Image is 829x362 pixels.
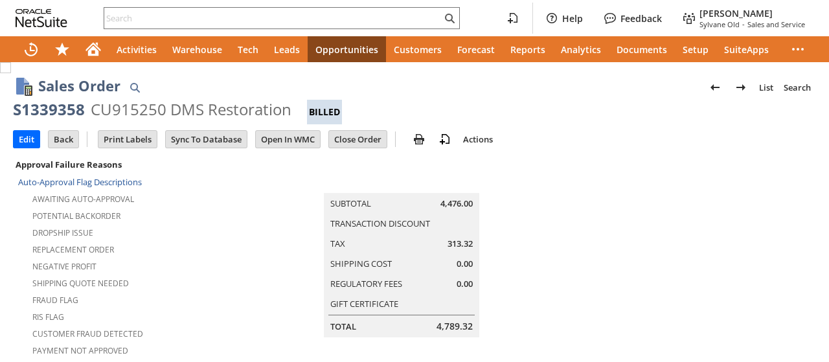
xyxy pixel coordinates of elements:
a: Forecast [449,36,503,62]
svg: Recent Records [23,41,39,57]
span: [PERSON_NAME] [699,7,773,19]
a: Replacement Order [32,244,114,255]
a: Tax [330,238,345,249]
a: Potential Backorder [32,210,120,221]
svg: Shortcuts [54,41,70,57]
input: Sync To Database [166,131,247,148]
span: 4,789.32 [437,320,473,333]
div: Approval Failure Reasons [13,156,275,173]
span: Warehouse [172,43,222,56]
input: Print Labels [98,131,157,148]
label: Feedback [620,12,662,25]
label: Help [562,12,583,25]
a: Setup [675,36,716,62]
span: Analytics [561,43,601,56]
a: Auto-Approval Flag Descriptions [18,176,142,188]
input: Edit [14,131,40,148]
img: add-record.svg [437,131,453,147]
span: Opportunities [315,43,378,56]
a: Leads [266,36,308,62]
img: Quick Find [127,80,142,95]
span: Reports [510,43,545,56]
a: Reports [503,36,553,62]
span: 0.00 [457,258,473,270]
a: Shipping Quote Needed [32,278,129,289]
a: Documents [609,36,675,62]
span: Activities [117,43,157,56]
a: Home [78,36,109,62]
input: Back [49,131,78,148]
span: Documents [617,43,667,56]
a: Subtotal [330,198,371,209]
input: Close Order [329,131,387,148]
div: CU915250 DMS Restoration [91,99,291,120]
span: Customers [394,43,442,56]
a: Transaction Discount [330,218,430,229]
svg: Home [85,41,101,57]
h1: Sales Order [38,75,120,96]
div: S1339358 [13,99,85,120]
a: Warehouse [165,36,230,62]
a: Gift Certificate [330,298,398,310]
img: Next [733,80,749,95]
span: Forecast [457,43,495,56]
caption: Summary [324,172,479,193]
input: Open In WMC [256,131,320,148]
span: Sales and Service [747,19,805,29]
a: Shipping Cost [330,258,392,269]
a: Tech [230,36,266,62]
span: - [742,19,745,29]
a: Awaiting Auto-Approval [32,194,134,205]
span: Tech [238,43,258,56]
a: Dropship Issue [32,227,93,238]
a: Payment not approved [32,345,128,356]
a: Search [778,77,816,98]
a: Recent Records [16,36,47,62]
div: Shortcuts [47,36,78,62]
span: 0.00 [457,278,473,290]
a: Actions [458,133,498,145]
span: Sylvane Old [699,19,740,29]
a: Customers [386,36,449,62]
a: Opportunities [308,36,386,62]
svg: logo [16,9,67,27]
a: Customer Fraud Detected [32,328,143,339]
a: Fraud Flag [32,295,78,306]
a: Regulatory Fees [330,278,402,289]
div: More menus [782,36,813,62]
span: 4,476.00 [440,198,473,210]
div: Billed [307,100,342,124]
input: Search [104,10,442,26]
a: SuiteApps [716,36,777,62]
a: Analytics [553,36,609,62]
svg: Search [442,10,457,26]
a: Activities [109,36,165,62]
a: Negative Profit [32,261,97,272]
a: RIS flag [32,311,64,322]
span: 313.32 [448,238,473,250]
img: print.svg [411,131,427,147]
img: Previous [707,80,723,95]
a: Total [330,321,356,332]
span: Leads [274,43,300,56]
span: Setup [683,43,709,56]
a: List [754,77,778,98]
span: SuiteApps [724,43,769,56]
